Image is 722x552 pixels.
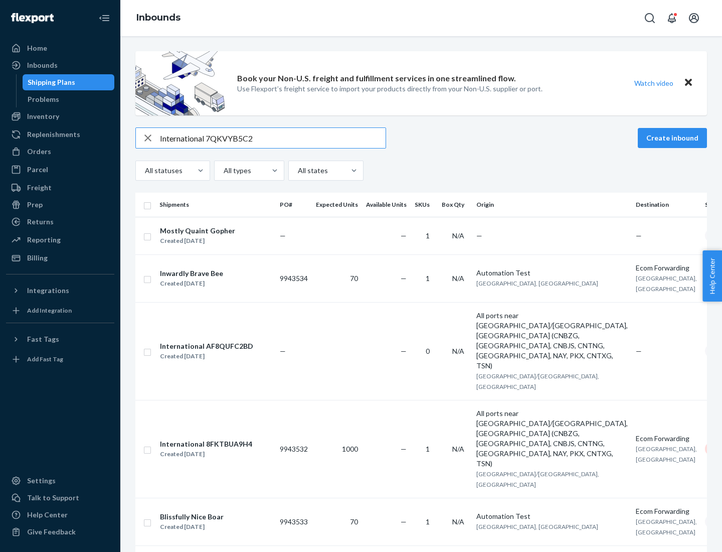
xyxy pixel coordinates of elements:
[350,517,358,526] span: 70
[27,129,80,140] div: Replenishments
[476,231,482,240] span: —
[426,231,430,240] span: 1
[276,400,312,498] td: 9943532
[297,166,298,176] input: All states
[401,517,407,526] span: —
[94,8,114,28] button: Close Navigation
[27,286,69,296] div: Integrations
[6,473,114,489] a: Settings
[476,268,628,278] div: Automation Test
[452,517,464,526] span: N/A
[160,268,223,279] div: Inwardly Brave Bee
[160,522,224,532] div: Created [DATE]
[280,231,286,240] span: —
[27,355,63,363] div: Add Fast Tag
[452,274,464,283] span: N/A
[136,12,180,23] a: Inbounds
[636,506,697,516] div: Ecom Forwarding
[636,231,642,240] span: —
[438,193,472,217] th: Box Qty
[276,193,312,217] th: PO#
[636,445,697,463] span: [GEOGRAPHIC_DATA], [GEOGRAPHIC_DATA]
[6,351,114,367] a: Add Fast Tag
[27,200,43,210] div: Prep
[160,128,386,148] input: Search inbounds by name, destination, msku...
[401,274,407,283] span: —
[6,108,114,124] a: Inventory
[6,126,114,143] a: Replenishments
[636,263,697,273] div: Ecom Forwarding
[27,217,54,227] div: Returns
[476,311,628,371] div: All ports near [GEOGRAPHIC_DATA]/[GEOGRAPHIC_DATA], [GEOGRAPHIC_DATA] (CNBZG, [GEOGRAPHIC_DATA], ...
[476,408,628,469] div: All ports near [GEOGRAPHIC_DATA]/[GEOGRAPHIC_DATA], [GEOGRAPHIC_DATA] (CNBZG, [GEOGRAPHIC_DATA], ...
[6,214,114,230] a: Returns
[472,193,632,217] th: Origin
[476,523,598,530] span: [GEOGRAPHIC_DATA], [GEOGRAPHIC_DATA]
[27,183,52,193] div: Freight
[160,341,253,351] div: International AF8QUFC2BD
[28,77,75,87] div: Shipping Plans
[401,445,407,453] span: —
[237,84,543,94] p: Use Flexport’s freight service to import your products directly from your Non-U.S. supplier or port.
[628,76,680,90] button: Watch video
[6,283,114,299] button: Integrations
[6,331,114,347] button: Fast Tags
[6,250,114,266] a: Billing
[426,445,430,453] span: 1
[27,111,59,121] div: Inventory
[276,498,312,545] td: 9943533
[426,274,430,283] span: 1
[662,8,682,28] button: Open notifications
[223,166,224,176] input: All types
[312,193,362,217] th: Expected Units
[11,13,54,23] img: Flexport logo
[28,94,59,104] div: Problems
[6,507,114,523] a: Help Center
[636,434,697,444] div: Ecom Forwarding
[23,74,115,90] a: Shipping Plans
[636,274,697,293] span: [GEOGRAPHIC_DATA], [GEOGRAPHIC_DATA]
[476,280,598,287] span: [GEOGRAPHIC_DATA], [GEOGRAPHIC_DATA]
[452,445,464,453] span: N/A
[6,303,114,319] a: Add Integration
[160,279,223,289] div: Created [DATE]
[350,274,358,283] span: 70
[6,57,114,73] a: Inbounds
[362,193,411,217] th: Available Units
[160,226,235,236] div: Mostly Quaint Gopher
[27,306,72,315] div: Add Integration
[6,180,114,196] a: Freight
[276,254,312,302] td: 9943534
[452,231,464,240] span: N/A
[6,197,114,213] a: Prep
[6,524,114,540] button: Give Feedback
[640,8,660,28] button: Open Search Box
[160,449,252,459] div: Created [DATE]
[27,476,56,486] div: Settings
[684,8,704,28] button: Open account menu
[632,193,701,217] th: Destination
[426,517,430,526] span: 1
[6,232,114,248] a: Reporting
[342,445,358,453] span: 1000
[476,372,599,390] span: [GEOGRAPHIC_DATA]/[GEOGRAPHIC_DATA], [GEOGRAPHIC_DATA]
[636,347,642,355] span: —
[27,493,79,503] div: Talk to Support
[280,347,286,355] span: —
[23,91,115,107] a: Problems
[6,144,114,160] a: Orders
[27,60,58,70] div: Inbounds
[6,40,114,56] a: Home
[636,518,697,536] span: [GEOGRAPHIC_DATA], [GEOGRAPHIC_DATA]
[426,347,430,355] span: 0
[128,4,189,33] ol: breadcrumbs
[682,76,695,90] button: Close
[27,147,51,157] div: Orders
[27,165,48,175] div: Parcel
[155,193,276,217] th: Shipments
[702,250,722,302] button: Help Center
[27,253,48,263] div: Billing
[638,128,707,148] button: Create inbound
[27,527,76,537] div: Give Feedback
